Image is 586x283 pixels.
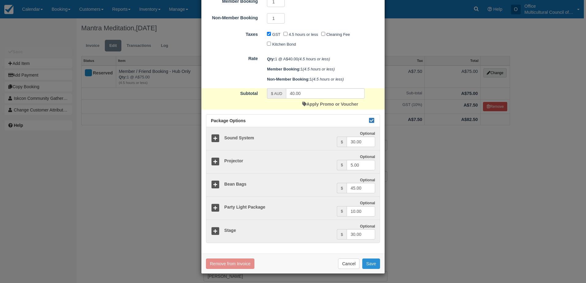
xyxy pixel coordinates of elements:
[220,205,337,209] h5: Party Light Package
[206,127,380,150] a: Sound System Optional $
[206,150,380,174] a: Projector Optional $
[360,131,375,136] strong: Optional
[211,118,246,123] span: Package Options
[267,77,310,81] strong: Non-Member Booking
[220,136,337,140] h5: Sound System
[206,220,380,243] a: Stage Optional $
[201,53,262,62] label: Rate
[362,258,380,269] button: Save
[267,57,275,61] strong: Qty
[341,209,343,213] small: $
[220,228,337,233] h5: Stage
[341,186,343,191] small: $
[338,258,360,269] button: Cancel
[206,258,254,269] button: Remove from Invoice
[360,155,375,159] strong: Optional
[360,201,375,205] strong: Optional
[271,92,282,96] small: $ AUD
[267,67,300,71] strong: Member Booking
[206,173,380,197] a: Bean Bags Optional $
[206,196,380,220] a: Party Light Package Optional $
[201,13,262,21] label: Non-Member Booking
[262,54,385,84] div: 1 @ A$40.00 1 1
[341,232,343,237] small: $
[341,140,343,144] small: $
[303,67,335,71] em: (4.5 hours or less)
[298,57,330,61] em: (4.5 hours or less)
[289,32,318,37] label: 4.5 hours or less
[267,13,285,24] input: Non-Member Booking
[272,32,280,37] label: GST
[220,159,337,163] h5: Projector
[220,182,337,187] h5: Bean Bags
[360,224,375,228] strong: Optional
[201,88,262,97] label: Subtotal
[302,102,358,107] a: Apply Promo or Voucher
[312,77,344,81] em: (4.5 hours or less)
[360,178,375,182] strong: Optional
[201,29,262,38] label: Taxes
[326,32,350,37] label: Cleaning Fee
[272,42,296,47] label: Kitchen Bond
[341,163,343,167] small: $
